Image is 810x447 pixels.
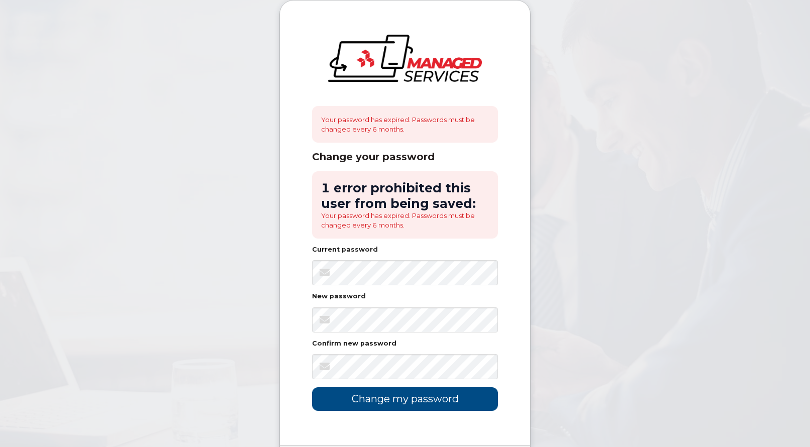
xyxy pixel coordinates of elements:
[312,387,498,411] input: Change my password
[328,35,482,82] img: logo-large.png
[321,211,489,230] li: Your password has expired. Passwords must be changed every 6 months.
[312,293,366,300] label: New password
[312,341,396,347] label: Confirm new password
[312,106,498,143] div: Your password has expired. Passwords must be changed every 6 months.
[312,151,498,163] div: Change your password
[312,247,378,253] label: Current password
[321,180,489,211] h2: 1 error prohibited this user from being saved:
